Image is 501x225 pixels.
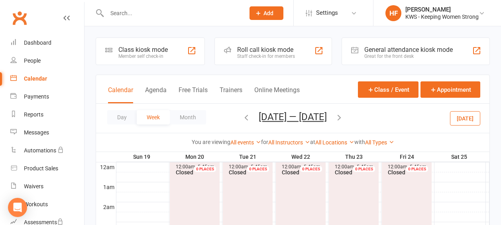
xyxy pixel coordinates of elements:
[254,86,300,103] button: Online Meetings
[176,169,193,176] span: Closed
[118,46,168,53] div: Class kiosk mode
[316,4,338,22] span: Settings
[354,139,365,145] strong: with
[194,166,216,172] div: 0 PLACES
[268,139,310,146] a: All Instructors
[104,8,239,19] input: Search...
[10,142,84,160] a: Automations
[261,139,268,145] strong: for
[247,166,269,172] div: 0 PLACES
[10,160,84,178] a: Product Sales
[450,111,480,125] button: [DATE]
[10,195,84,213] a: Workouts
[108,86,133,103] button: Calendar
[300,166,322,172] div: 0 PLACES
[301,164,320,170] span: - 5:45am
[10,88,84,106] a: Payments
[334,164,377,170] div: 12:00am
[24,147,56,154] div: Automations
[8,198,27,217] div: Open Intercom Messenger
[10,124,84,142] a: Messages
[388,169,405,176] span: Closed
[10,178,84,195] a: Waivers
[24,129,49,136] div: Messages
[335,169,352,176] span: Closed
[365,139,394,146] a: All Types
[248,164,267,170] span: - 5:45am
[364,53,453,59] div: Great for the front desk
[169,152,222,162] th: Mon 20
[10,52,84,70] a: People
[406,166,428,172] div: 0 PLACES
[237,46,295,53] div: Roll call kiosk mode
[222,152,275,162] th: Tue 21
[96,182,116,192] th: 1am
[24,201,48,207] div: Workouts
[116,152,169,162] th: Sun 19
[24,93,49,100] div: Payments
[175,164,218,170] div: 12:00am
[420,81,480,98] button: Appointment
[10,34,84,52] a: Dashboard
[137,110,170,124] button: Week
[24,57,41,64] div: People
[310,139,315,145] strong: at
[405,13,479,20] div: KWS - Keeping Women Strong
[328,152,381,162] th: Thu 23
[229,169,246,176] span: Closed
[364,46,453,53] div: General attendance kiosk mode
[263,10,273,16] span: Add
[24,111,43,118] div: Reports
[195,164,214,170] span: - 5:45am
[230,139,261,146] a: All events
[24,39,51,46] div: Dashboard
[10,106,84,124] a: Reports
[24,183,43,189] div: Waivers
[10,8,29,28] a: Clubworx
[315,139,354,146] a: All Locations
[10,70,84,88] a: Calendar
[237,53,295,59] div: Staff check-in for members
[192,139,230,145] strong: You are viewing
[96,162,116,172] th: 12am
[281,164,324,170] div: 12:00am
[405,6,479,13] div: [PERSON_NAME]
[385,5,401,21] div: HF
[358,81,418,98] button: Class / Event
[353,166,375,172] div: 0 PLACES
[387,164,430,170] div: 12:00am
[434,152,486,162] th: Sat 25
[107,110,137,124] button: Day
[275,152,328,162] th: Wed 22
[354,164,373,170] span: - 5:45am
[282,169,299,176] span: Closed
[24,75,47,82] div: Calendar
[228,164,271,170] div: 12:00am
[250,6,283,20] button: Add
[24,165,58,172] div: Product Sales
[145,86,167,103] button: Agenda
[381,152,434,162] th: Fri 24
[179,86,208,103] button: Free Trials
[96,202,116,212] th: 2am
[259,111,327,122] button: [DATE] — [DATE]
[118,53,168,59] div: Member self check-in
[170,110,206,124] button: Month
[220,86,242,103] button: Trainers
[407,164,426,170] span: - 5:45am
